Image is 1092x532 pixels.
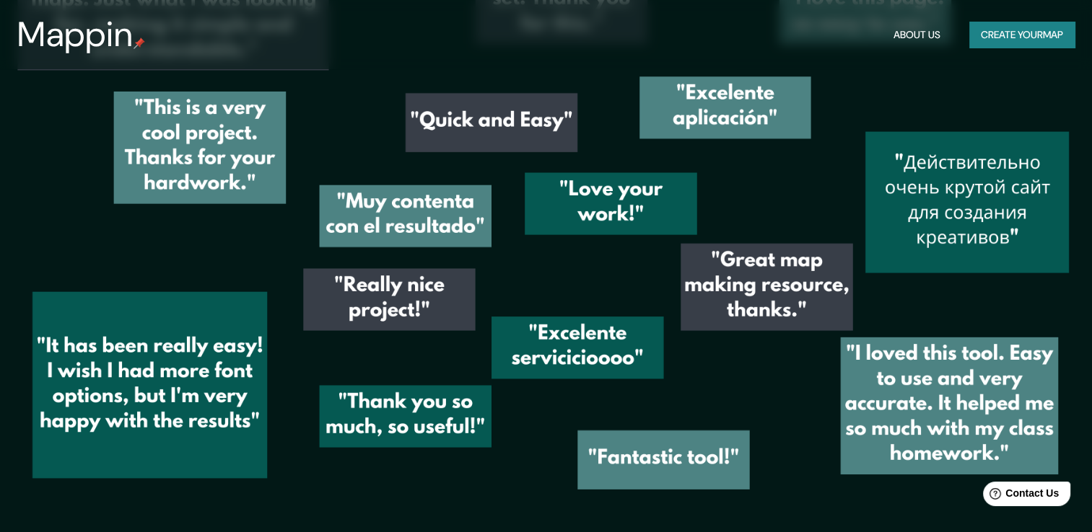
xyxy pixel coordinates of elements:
h3: Mappin [17,14,134,55]
button: About Us [888,22,946,48]
iframe: Help widget launcher [964,476,1076,516]
img: mappin-pin [134,37,145,49]
button: Create yourmap [969,22,1075,48]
